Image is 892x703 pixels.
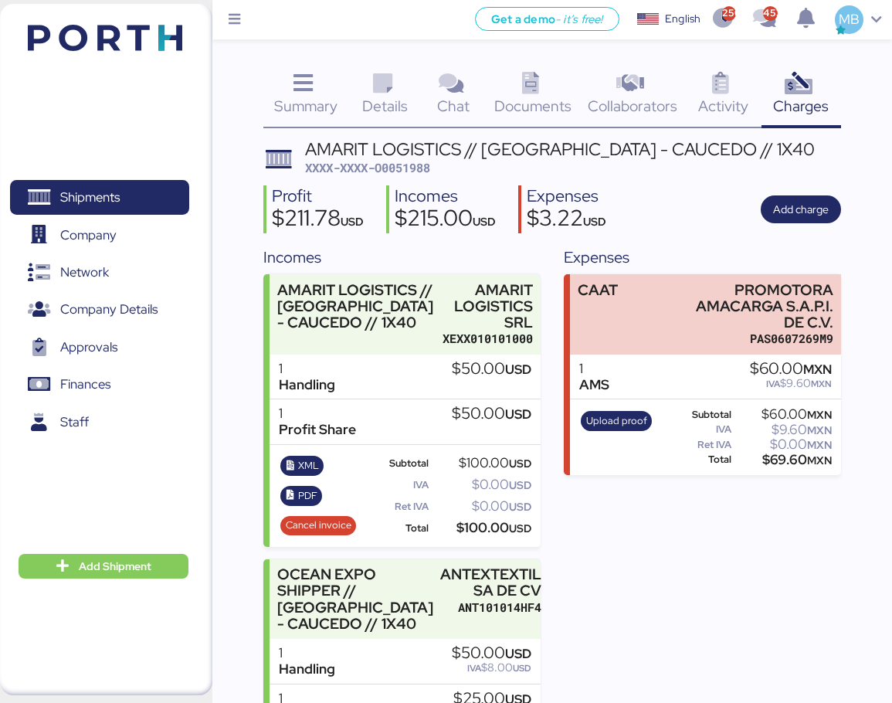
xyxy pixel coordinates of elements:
span: Company Details [60,298,158,321]
span: Add charge [773,200,829,219]
button: PDF [280,486,322,506]
span: MXN [803,361,832,378]
div: 1 [279,361,335,377]
span: PDF [298,487,317,504]
div: 1 [279,645,335,661]
div: ANT101014HF4 [440,599,541,616]
span: Staff [60,411,89,433]
button: Upload proof [581,411,652,431]
span: Finances [60,373,110,396]
span: XML [298,457,319,474]
div: $100.00 [432,522,531,534]
span: IVA [467,662,481,674]
div: PROMOTORA AMACARGA S.A.P.I. DE C.V. [680,282,833,331]
div: OCEAN EXPO SHIPPER // [GEOGRAPHIC_DATA] - CAUCEDO // 1X40 [277,566,433,632]
span: USD [583,214,606,229]
div: Subtotal [365,458,429,469]
div: 1 [279,406,356,422]
span: USD [509,521,531,535]
div: Handling [279,377,335,393]
div: Ret IVA [365,501,429,512]
span: USD [473,214,496,229]
span: Activity [698,96,748,116]
a: Approvals [10,330,189,365]
span: USD [505,406,531,423]
div: IVA [365,480,429,491]
div: 1 [579,361,609,377]
div: $60.00 [734,409,832,420]
span: Company [60,224,117,246]
div: Total [365,523,429,534]
span: USD [509,457,531,470]
span: Documents [494,96,571,116]
div: $9.60 [750,378,832,389]
div: Expenses [527,185,606,208]
div: PAS0607269M9 [680,331,833,347]
div: Subtotal [665,409,731,420]
div: $69.60 [734,454,832,466]
span: MB [839,9,860,29]
div: $8.00 [452,662,531,674]
div: English [665,11,700,27]
span: MXN [807,453,832,467]
span: Collaborators [588,96,677,116]
div: $50.00 [452,406,531,423]
a: Network [10,255,189,290]
div: $9.60 [734,424,832,436]
span: MXN [811,378,832,390]
button: Add charge [761,195,841,223]
div: $3.22 [527,207,606,233]
div: Expenses [564,246,841,269]
span: Summary [274,96,337,116]
span: Upload proof [586,413,647,430]
div: IVA [665,424,731,435]
div: $0.00 [432,501,531,512]
span: Network [60,261,109,284]
div: Incomes [263,246,541,269]
a: Finances [10,367,189,402]
span: Details [362,96,408,116]
span: USD [509,500,531,514]
div: AMARIT LOGISTICS SRL [443,282,533,331]
span: XXXX-XXXX-O0051988 [305,160,430,175]
div: $50.00 [452,645,531,662]
button: Add Shipment [19,554,188,579]
div: $50.00 [452,361,531,378]
a: Company [10,217,189,253]
div: Incomes [395,185,496,208]
div: Profit Share [279,422,356,438]
span: USD [341,214,364,229]
span: MXN [807,408,832,422]
a: Company Details [10,292,189,328]
div: Total [665,454,731,465]
div: $0.00 [432,479,531,491]
div: $215.00 [395,207,496,233]
a: Staff [10,405,189,440]
div: AMARIT LOGISTICS // [GEOGRAPHIC_DATA] - CAUCEDO // 1X40 [305,141,815,158]
span: USD [513,662,531,674]
div: $0.00 [734,439,832,450]
div: AMARIT LOGISTICS // [GEOGRAPHIC_DATA] - CAUCEDO // 1X40 [277,282,436,331]
span: USD [505,645,531,662]
div: CAAT [578,282,618,298]
div: Ret IVA [665,440,731,450]
span: Shipments [60,186,120,209]
div: Handling [279,661,335,678]
div: ANTEXTEXTIL SA DE CV [440,566,541,599]
span: Add Shipment [79,557,151,576]
span: MXN [807,438,832,452]
button: Cancel invoice [280,516,356,536]
div: AMS [579,377,609,393]
button: XML [280,456,324,476]
div: Profit [272,185,364,208]
div: $100.00 [432,457,531,469]
span: MXN [807,423,832,437]
button: Menu [222,7,248,33]
span: Chat [437,96,470,116]
div: $60.00 [750,361,832,378]
div: XEXX010101000 [443,331,533,347]
a: Shipments [10,180,189,216]
span: USD [505,361,531,378]
div: $211.78 [272,207,364,233]
span: Charges [773,96,829,116]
